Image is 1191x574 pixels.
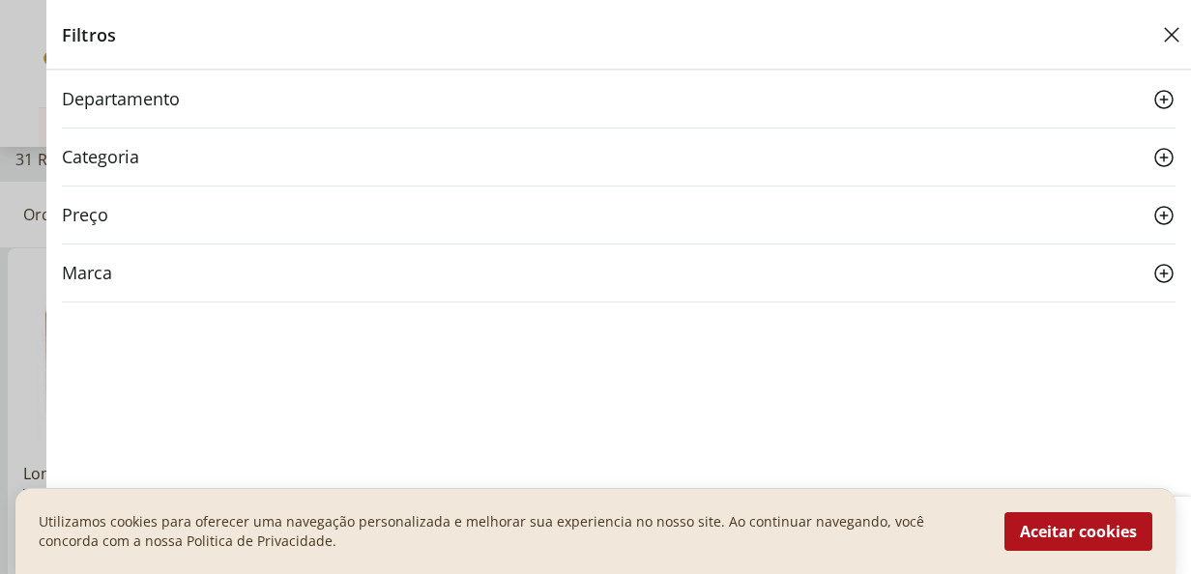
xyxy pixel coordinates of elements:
span: Categoria [62,144,139,170]
button: Categoria [62,129,1176,186]
span: Departamento [62,86,180,112]
button: Aceitar cookies [1004,512,1152,551]
h2: Filtros [62,25,116,44]
span: Marca [62,260,112,286]
button: Preço [62,187,1176,244]
button: Marca [62,244,1176,301]
p: Utilizamos cookies para oferecer uma navegação personalizada e melhorar sua experiencia no nosso ... [39,512,981,551]
button: Close [1160,12,1183,58]
span: Preço [62,202,108,228]
button: Departamento [62,71,1176,128]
